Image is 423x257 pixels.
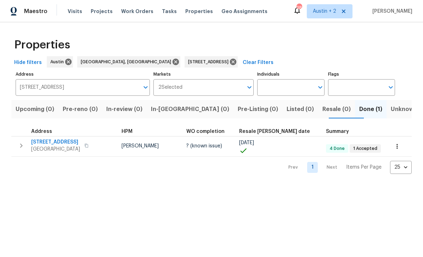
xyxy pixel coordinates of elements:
[188,58,231,65] span: [STREET_ADDRESS]
[186,129,225,134] span: WO completion
[386,82,396,92] button: Open
[91,8,113,15] span: Projects
[297,4,301,11] div: 38
[31,129,52,134] span: Address
[122,144,159,148] span: [PERSON_NAME]
[313,8,336,15] span: Austin + 2
[346,164,382,171] p: Items Per Page
[315,82,325,92] button: Open
[14,58,42,67] span: Hide filters
[141,82,151,92] button: Open
[322,104,351,114] span: Resale (0)
[282,161,412,174] nav: Pagination Navigation
[121,8,153,15] span: Work Orders
[122,129,132,134] span: HPM
[328,72,395,76] label: Flags
[243,58,273,67] span: Clear Filters
[307,162,318,173] a: Goto page 1
[77,56,180,68] div: [GEOGRAPHIC_DATA], [GEOGRAPHIC_DATA]
[158,84,182,90] span: 2 Selected
[359,104,382,114] span: Done (1)
[370,8,412,15] span: [PERSON_NAME]
[81,58,174,65] span: [GEOGRAPHIC_DATA], [GEOGRAPHIC_DATA]
[239,140,254,145] span: [DATE]
[16,72,150,76] label: Address
[31,146,80,153] span: [GEOGRAPHIC_DATA]
[185,8,213,15] span: Properties
[240,56,276,69] button: Clear Filters
[390,158,412,176] div: 25
[287,104,314,114] span: Listed (0)
[327,146,348,152] span: 4 Done
[326,129,349,134] span: Summary
[68,8,82,15] span: Visits
[162,9,177,14] span: Tasks
[186,144,222,148] span: ? (known issue)
[350,146,380,152] span: 1 Accepted
[50,58,67,65] span: Austin
[47,56,73,68] div: Austin
[153,72,254,76] label: Markets
[239,129,310,134] span: Resale [PERSON_NAME] date
[11,56,45,69] button: Hide filters
[16,104,54,114] span: Upcoming (0)
[24,8,47,15] span: Maestro
[238,104,278,114] span: Pre-Listing (0)
[63,104,98,114] span: Pre-reno (0)
[31,139,80,146] span: [STREET_ADDRESS]
[244,82,254,92] button: Open
[14,41,70,48] span: Properties
[151,104,229,114] span: In-[GEOGRAPHIC_DATA] (0)
[257,72,324,76] label: Individuals
[185,56,238,68] div: [STREET_ADDRESS]
[106,104,142,114] span: In-review (0)
[221,8,267,15] span: Geo Assignments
